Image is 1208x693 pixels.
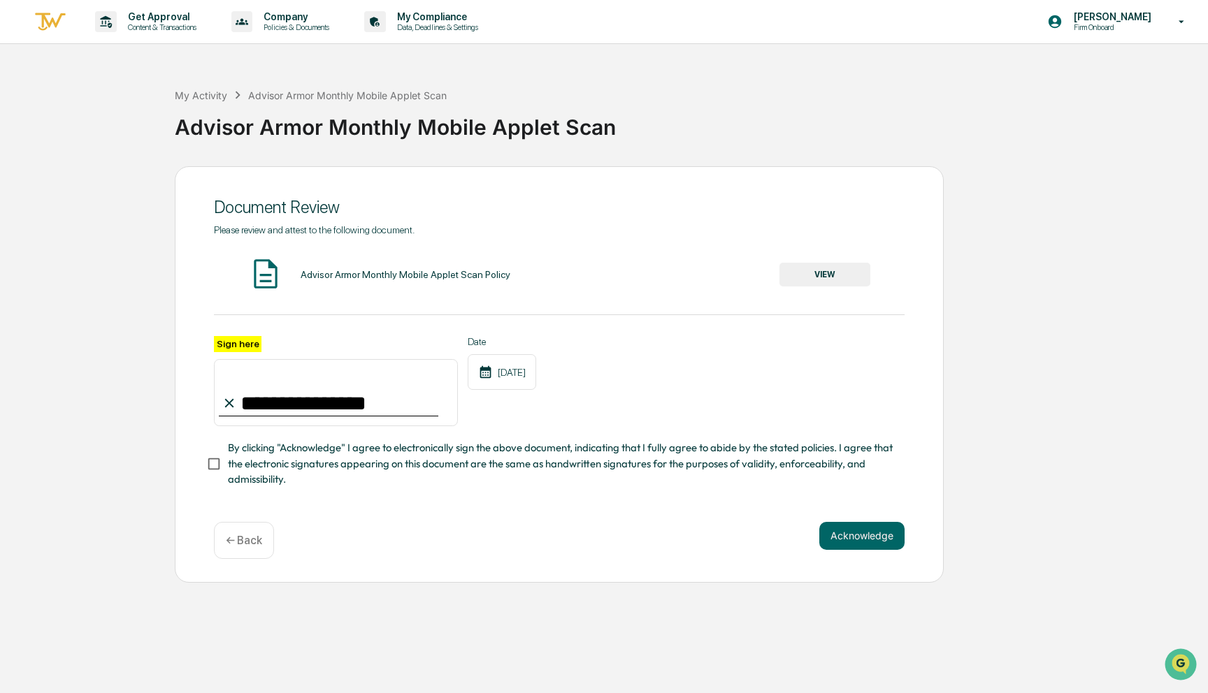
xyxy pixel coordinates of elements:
[468,354,536,390] div: [DATE]
[214,224,415,235] span: Please review and attest to the following document.
[248,89,447,101] div: Advisor Armor Monthly Mobile Applet Scan
[14,107,39,132] img: 1746055101610-c473b297-6a78-478c-a979-82029cc54cd1
[14,177,25,189] div: 🖐️
[386,11,485,22] p: My Compliance
[819,522,905,550] button: Acknowledge
[34,10,67,34] img: logo
[48,107,229,121] div: Start new chat
[115,176,173,190] span: Attestations
[36,64,231,78] input: Clear
[14,204,25,215] div: 🔎
[386,22,485,32] p: Data, Deadlines & Settings
[28,176,90,190] span: Preclearance
[1063,11,1158,22] p: [PERSON_NAME]
[248,256,283,291] img: Document Icon
[117,11,203,22] p: Get Approval
[214,197,905,217] div: Document Review
[252,22,336,32] p: Policies & Documents
[8,170,96,196] a: 🖐️Preclearance
[468,336,536,347] label: Date
[238,111,254,128] button: Start new chat
[117,22,203,32] p: Content & Transactions
[14,29,254,52] p: How can we help?
[779,263,870,286] button: VIEW
[139,237,169,247] span: Pylon
[252,11,336,22] p: Company
[96,170,179,196] a: 🗄️Attestations
[228,440,893,487] span: By clicking "Acknowledge" I agree to electronically sign the above document, indicating that I fu...
[301,269,510,280] div: Advisor Armor Monthly Mobile Applet Scan Policy
[28,203,88,217] span: Data Lookup
[214,336,261,352] label: Sign here
[226,534,262,547] p: ← Back
[8,197,94,222] a: 🔎Data Lookup
[48,121,177,132] div: We're available if you need us!
[101,177,113,189] div: 🗄️
[99,236,169,247] a: Powered byPylon
[175,103,1201,140] div: Advisor Armor Monthly Mobile Applet Scan
[1063,22,1158,32] p: Firm Onboard
[1163,647,1201,685] iframe: Open customer support
[175,89,227,101] div: My Activity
